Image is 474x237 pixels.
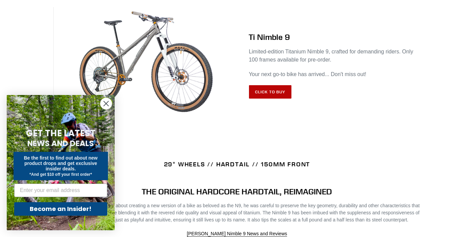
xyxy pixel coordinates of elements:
[249,32,421,42] h2: Ti Nimble 9
[14,202,107,216] button: Become an Insider!
[187,231,287,237] a: [PERSON_NAME] Nimble 9 News and Reviews
[53,187,421,196] h4: THE ORIGINAL HARDCORE HARDTAIL, REIMAGINED
[249,70,421,78] p: Your next go-to bike has arrived... Don't miss out!
[249,48,421,64] p: Limited-edition Titanium Nimble 9, crafted for demanding riders. Only 100 frames available for pr...
[100,98,112,110] button: Close dialog
[26,127,95,139] span: GET THE LATEST
[14,184,107,197] input: Enter your email address
[28,138,94,149] span: NEWS AND DEALS
[249,85,292,99] a: Click to Buy: TI NIMBLE 9
[53,161,421,168] h4: 29" WHEELS // HARDTAIL // 150MM FRONT
[53,202,421,223] p: When [PERSON_NAME] set about creating a new version of a bike as beloved as the N9, he was carefu...
[24,155,98,171] span: Be the first to find out about new product drops and get exclusive insider deals.
[29,172,92,177] span: *And get $10 off your first order*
